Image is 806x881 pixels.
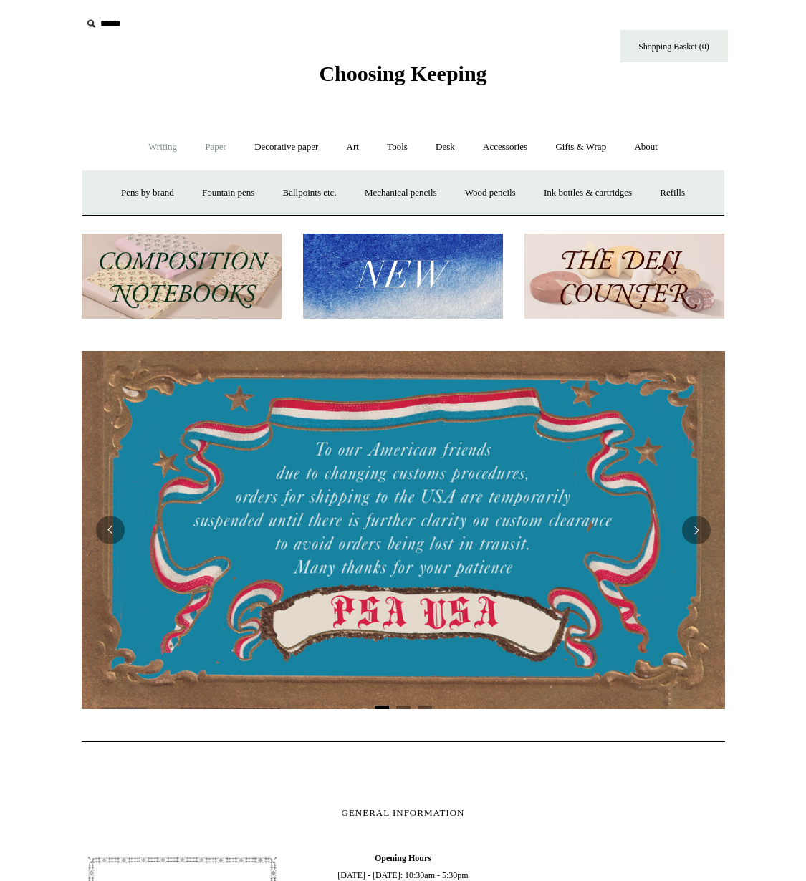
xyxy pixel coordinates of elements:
[531,174,645,212] a: Ink bottles & cartridges
[352,174,450,212] a: Mechanical pencils
[396,706,411,709] button: Page 2
[82,234,282,319] img: 202302 Composition ledgers.jpg__PID:69722ee6-fa44-49dd-a067-31375e5d54ec
[342,807,465,818] span: GENERAL INFORMATION
[620,30,728,62] a: Shopping Basket (0)
[452,174,529,212] a: Wood pencils
[418,706,432,709] button: Page 3
[319,73,486,83] a: Choosing Keeping
[96,516,125,544] button: Previous
[135,128,190,166] a: Writing
[621,128,671,166] a: About
[303,234,503,319] img: New.jpg__PID:f73bdf93-380a-4a35-bcfe-7823039498e1
[334,128,372,166] a: Art
[108,174,187,212] a: Pens by brand
[319,62,486,85] span: Choosing Keeping
[375,706,389,709] button: Page 1
[192,128,239,166] a: Paper
[524,234,724,319] img: The Deli Counter
[241,128,331,166] a: Decorative paper
[270,174,350,212] a: Ballpoints etc.
[542,128,619,166] a: Gifts & Wrap
[470,128,540,166] a: Accessories
[682,516,711,544] button: Next
[82,351,725,709] img: USA PSA .jpg__PID:33428022-6587-48b7-8b57-d7eefc91f15a
[189,174,267,212] a: Fountain pens
[374,128,421,166] a: Tools
[647,174,698,212] a: Refills
[375,853,431,863] b: Opening Hours
[423,128,468,166] a: Desk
